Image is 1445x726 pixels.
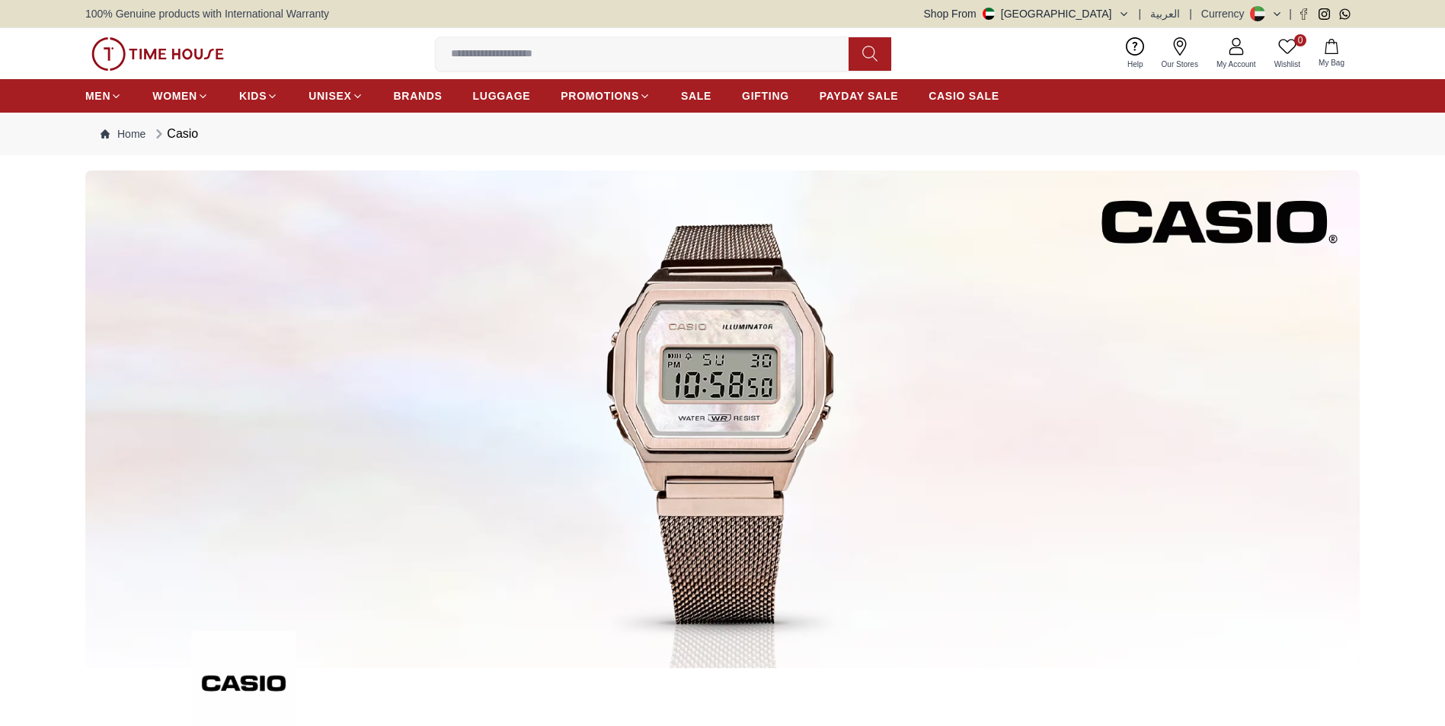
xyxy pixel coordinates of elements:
a: Help [1118,34,1152,73]
div: Currency [1201,6,1251,21]
a: Home [101,126,145,142]
img: ... [91,37,224,71]
span: | [1289,6,1292,21]
a: UNISEX [309,82,363,110]
span: | [1189,6,1192,21]
a: GIFTING [742,82,789,110]
img: ... [85,170,1360,668]
a: SALE [681,82,711,110]
span: WOMEN [152,88,197,103]
span: 0 [1294,34,1306,46]
a: Facebook [1298,8,1309,20]
button: Shop From[GEOGRAPHIC_DATA] [924,6,1130,21]
span: My Account [1210,59,1262,70]
span: UNISEX [309,88,351,103]
span: Wishlist [1268,59,1306,70]
a: MEN [85,82,122,110]
span: GIFTING [742,88,789,103]
a: 0Wishlist [1265,34,1309,73]
a: Our Stores [1152,34,1207,73]
a: PAYDAY SALE [820,82,898,110]
a: KIDS [239,82,278,110]
span: Help [1121,59,1149,70]
span: LUGGAGE [473,88,531,103]
a: CASIO SALE [929,82,999,110]
span: CASIO SALE [929,88,999,103]
a: Whatsapp [1339,8,1351,20]
button: My Bag [1309,36,1354,72]
span: 100% Genuine products with International Warranty [85,6,329,21]
a: PROMOTIONS [561,82,651,110]
span: Our Stores [1156,59,1204,70]
span: PAYDAY SALE [820,88,898,103]
button: العربية [1150,6,1180,21]
span: | [1139,6,1142,21]
span: PROMOTIONS [561,88,639,103]
a: LUGGAGE [473,82,531,110]
span: My Bag [1312,57,1351,68]
img: United Arab Emirates [983,8,995,20]
span: BRANDS [394,88,443,103]
a: Instagram [1319,8,1330,20]
div: Casio [152,125,198,143]
a: BRANDS [394,82,443,110]
a: WOMEN [152,82,209,110]
span: KIDS [239,88,267,103]
nav: Breadcrumb [85,113,1360,155]
span: MEN [85,88,110,103]
span: SALE [681,88,711,103]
